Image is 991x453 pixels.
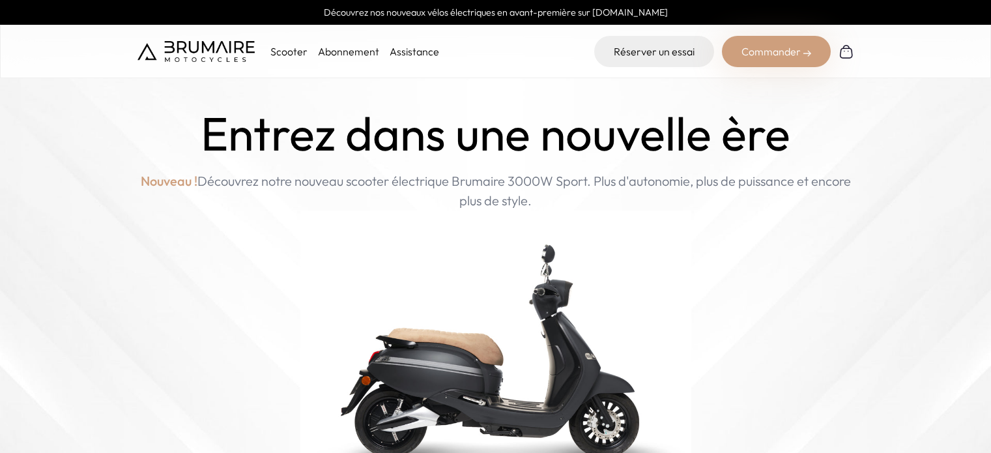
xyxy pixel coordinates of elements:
[137,41,255,62] img: Brumaire Motocycles
[137,171,854,211] p: Découvrez notre nouveau scooter électrique Brumaire 3000W Sport. Plus d'autonomie, plus de puissa...
[839,44,854,59] img: Panier
[318,45,379,58] a: Abonnement
[594,36,714,67] a: Réserver un essai
[270,44,308,59] p: Scooter
[390,45,439,58] a: Assistance
[201,107,790,161] h1: Entrez dans une nouvelle ère
[803,50,811,57] img: right-arrow-2.png
[141,171,197,191] span: Nouveau !
[722,36,831,67] div: Commander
